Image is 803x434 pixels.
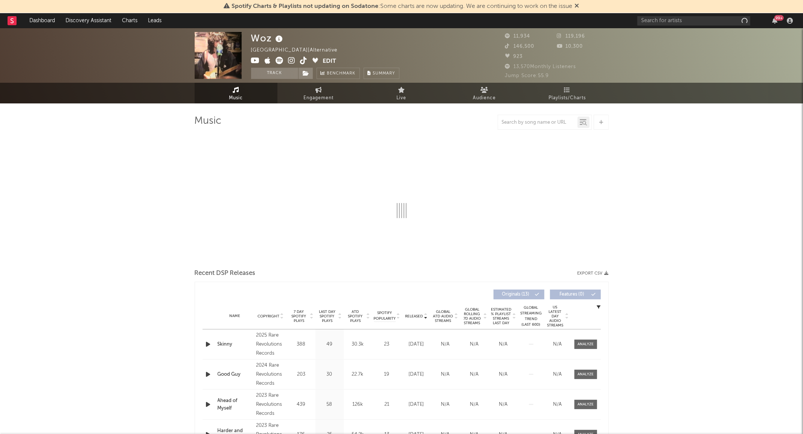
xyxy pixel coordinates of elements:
div: N/A [491,371,516,378]
a: Charts [117,13,143,28]
span: Audience [473,94,496,103]
div: 49 [317,341,342,348]
input: Search for artists [637,16,750,26]
span: Global Rolling 7D Audio Streams [462,307,483,325]
span: 11,934 [505,34,530,39]
div: N/A [433,401,458,408]
div: N/A [462,401,487,408]
span: 7 Day Spotify Plays [289,310,309,323]
div: Woz [251,32,285,44]
span: Engagement [304,94,334,103]
div: [GEOGRAPHIC_DATA] | Alternative [251,46,346,55]
span: Dismiss [575,3,579,9]
div: 2023 Rare Revolutions Records [256,391,285,418]
span: 923 [505,54,523,59]
div: 22.7k [346,371,370,378]
div: 23 [374,341,400,348]
span: Global ATD Audio Streams [433,310,454,323]
span: Playlists/Charts [549,94,586,103]
div: N/A [491,401,516,408]
span: 146,500 [505,44,535,49]
span: Jump Score: 55.9 [505,73,549,78]
span: Live [397,94,407,103]
a: Leads [143,13,167,28]
div: 99 + [774,15,784,21]
button: Summary [364,68,399,79]
div: 58 [317,401,342,408]
div: Global Streaming Trend (Last 60D) [520,305,542,328]
span: 10,300 [557,44,583,49]
a: Discovery Assistant [60,13,117,28]
span: Features ( 0 ) [555,292,590,297]
button: Track [251,68,298,79]
div: 2025 Rare Revolutions Records [256,331,285,358]
span: Copyright [258,314,279,319]
div: N/A [433,341,458,348]
a: Music [195,83,277,103]
span: Recent DSP Releases [195,269,256,278]
span: US Latest Day Audio Streams [546,305,564,328]
span: Spotify Popularity [373,310,396,322]
a: Live [360,83,443,103]
div: 126k [346,401,370,408]
button: Export CSV [577,271,609,276]
span: ATD Spotify Plays [346,310,366,323]
a: Skinny [218,341,253,348]
span: Music [229,94,243,103]
span: Benchmark [327,69,356,78]
span: Last Day Spotify Plays [317,310,337,323]
div: [DATE] [404,341,429,348]
div: 30.3k [346,341,370,348]
a: Ahead of Myself [218,397,253,412]
div: [DATE] [404,371,429,378]
a: Audience [443,83,526,103]
div: [DATE] [404,401,429,408]
button: Edit [323,57,337,66]
div: N/A [462,371,487,378]
div: N/A [433,371,458,378]
input: Search by song name or URL [498,120,577,126]
div: N/A [546,341,569,348]
div: 439 [289,401,314,408]
button: Originals(13) [494,290,544,299]
span: Spotify Charts & Playlists not updating on Sodatone [232,3,379,9]
span: Summary [373,71,395,76]
button: Features(0) [550,290,601,299]
div: 30 [317,371,342,378]
div: N/A [546,371,569,378]
span: 13,570 Monthly Listeners [505,64,576,69]
div: N/A [462,341,487,348]
a: Engagement [277,83,360,103]
a: Benchmark [317,68,360,79]
div: 388 [289,341,314,348]
div: N/A [546,401,569,408]
button: 99+ [772,18,777,24]
a: Playlists/Charts [526,83,609,103]
div: 2024 Rare Revolutions Records [256,361,285,388]
div: 19 [374,371,400,378]
span: Released [405,314,423,319]
div: 21 [374,401,400,408]
a: Dashboard [24,13,60,28]
div: 203 [289,371,314,378]
span: : Some charts are now updating. We are continuing to work on the issue [232,3,573,9]
span: Estimated % Playlist Streams Last Day [491,307,512,325]
span: Originals ( 13 ) [498,292,533,297]
a: Good Guy [218,371,253,378]
span: 119,196 [557,34,585,39]
div: Name [218,313,253,319]
div: N/A [491,341,516,348]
